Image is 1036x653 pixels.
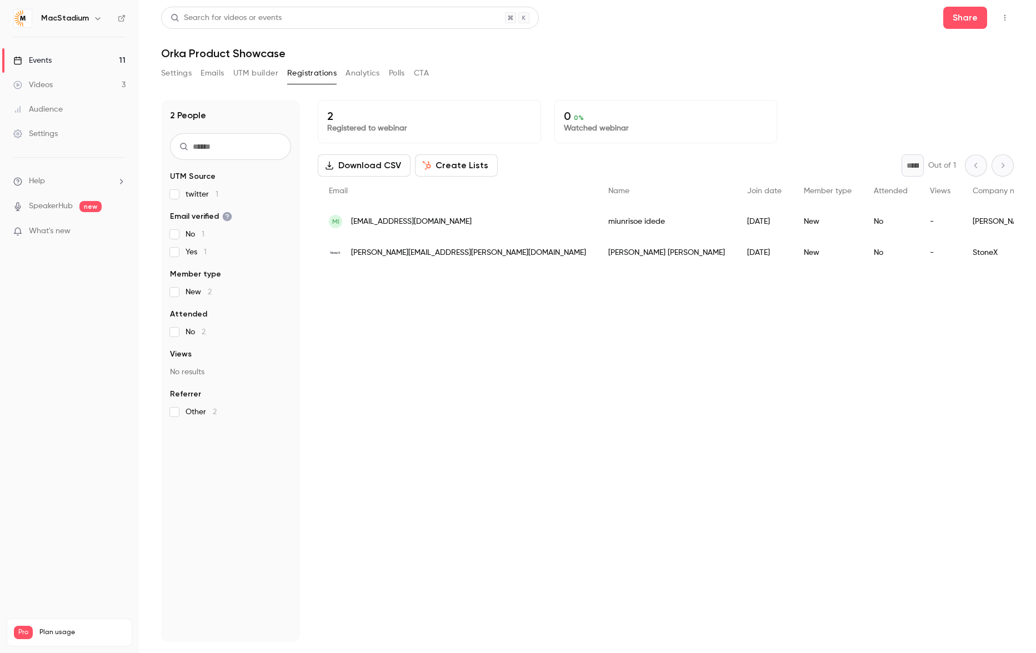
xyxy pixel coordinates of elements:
[736,237,793,268] div: [DATE]
[170,211,232,222] span: Email verified
[13,175,126,187] li: help-dropdown-opener
[943,7,987,29] button: Share
[186,229,204,240] span: No
[597,206,736,237] div: miunrisoe idede
[170,366,291,378] p: No results
[329,187,348,195] span: Email
[332,217,339,227] span: mi
[170,269,221,280] span: Member type
[793,206,863,237] div: New
[574,114,584,122] span: 0 %
[564,109,768,123] p: 0
[351,216,472,228] span: [EMAIL_ADDRESS][DOMAIN_NAME]
[170,349,192,360] span: Views
[597,237,736,268] div: [PERSON_NAME] [PERSON_NAME]
[414,64,429,82] button: CTA
[327,109,532,123] p: 2
[186,406,217,418] span: Other
[919,237,962,268] div: -
[804,187,852,195] span: Member type
[161,47,1014,60] h1: Orka Product Showcase
[346,64,380,82] button: Analytics
[13,79,53,91] div: Videos
[863,237,919,268] div: No
[874,187,908,195] span: Attended
[29,200,73,212] a: SpeakerHub
[930,187,950,195] span: Views
[29,175,45,187] span: Help
[29,225,71,237] span: What's new
[736,206,793,237] div: [DATE]
[204,248,207,256] span: 1
[351,247,586,259] span: [PERSON_NAME][EMAIL_ADDRESS][PERSON_NAME][DOMAIN_NAME]
[186,287,212,298] span: New
[14,626,33,639] span: Pro
[389,64,405,82] button: Polls
[14,9,32,27] img: MacStadium
[608,187,629,195] span: Name
[863,206,919,237] div: No
[79,201,102,212] span: new
[747,187,782,195] span: Join date
[41,13,89,24] h6: MacStadium
[329,246,342,259] img: stonex.com
[186,189,218,200] span: twitter
[13,55,52,66] div: Events
[170,389,201,400] span: Referrer
[170,171,216,182] span: UTM Source
[318,154,411,177] button: Download CSV
[928,160,956,171] p: Out of 1
[216,190,218,198] span: 1
[170,171,291,418] section: facet-groups
[202,328,206,336] span: 2
[186,247,207,258] span: Yes
[973,187,1030,195] span: Company name
[213,408,217,416] span: 2
[112,227,126,237] iframe: Noticeable Trigger
[233,64,278,82] button: UTM builder
[13,128,58,139] div: Settings
[186,326,206,338] span: No
[793,237,863,268] div: New
[161,64,192,82] button: Settings
[415,154,498,177] button: Create Lists
[564,123,768,134] p: Watched webinar
[919,206,962,237] div: -
[202,230,204,238] span: 1
[327,123,532,134] p: Registered to webinar
[170,309,207,320] span: Attended
[170,109,206,122] h1: 2 People
[13,104,63,115] div: Audience
[287,64,337,82] button: Registrations
[208,288,212,296] span: 2
[39,628,125,637] span: Plan usage
[201,64,224,82] button: Emails
[171,12,282,24] div: Search for videos or events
